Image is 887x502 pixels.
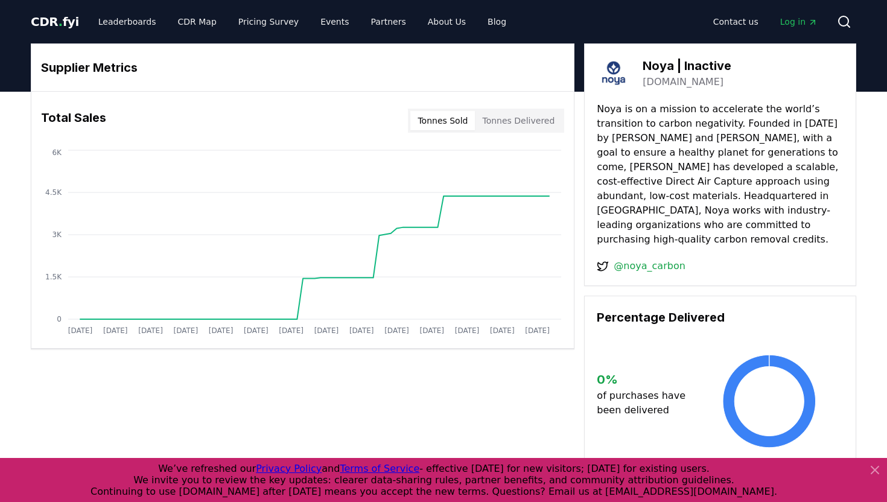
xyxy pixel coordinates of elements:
[349,326,374,335] tspan: [DATE]
[780,16,818,28] span: Log in
[41,109,106,133] h3: Total Sales
[68,326,93,335] tspan: [DATE]
[614,259,685,273] a: @noya_carbon
[704,11,768,33] a: Contact us
[174,326,199,335] tspan: [DATE]
[597,102,844,247] p: Noya is on a mission to accelerate the world’s transition to carbon negativity. Founded in [DATE]...
[45,188,62,197] tspan: 4.5K
[89,11,516,33] nav: Main
[279,326,304,335] tspan: [DATE]
[597,308,844,326] h3: Percentage Delivered
[475,111,562,130] button: Tonnes Delivered
[525,326,550,335] tspan: [DATE]
[384,326,409,335] tspan: [DATE]
[103,326,128,335] tspan: [DATE]
[314,326,339,335] tspan: [DATE]
[31,13,79,30] a: CDR.fyi
[57,315,62,323] tspan: 0
[771,11,827,33] a: Log in
[89,11,166,33] a: Leaderboards
[643,57,731,75] h3: Noya | Inactive
[31,14,79,29] span: CDR fyi
[455,326,480,335] tspan: [DATE]
[52,148,62,157] tspan: 6K
[209,326,234,335] tspan: [DATE]
[52,230,62,239] tspan: 3K
[361,11,416,33] a: Partners
[59,14,63,29] span: .
[229,11,308,33] a: Pricing Survey
[597,56,631,90] img: Noya | Inactive-logo
[704,11,827,33] nav: Main
[45,273,62,281] tspan: 1.5K
[478,11,516,33] a: Blog
[490,326,515,335] tspan: [DATE]
[168,11,226,33] a: CDR Map
[643,75,723,89] a: [DOMAIN_NAME]
[311,11,358,33] a: Events
[419,326,444,335] tspan: [DATE]
[597,370,695,389] h3: 0 %
[418,11,475,33] a: About Us
[244,326,269,335] tspan: [DATE]
[41,59,564,77] h3: Supplier Metrics
[410,111,475,130] button: Tonnes Sold
[138,326,163,335] tspan: [DATE]
[597,389,695,418] p: of purchases have been delivered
